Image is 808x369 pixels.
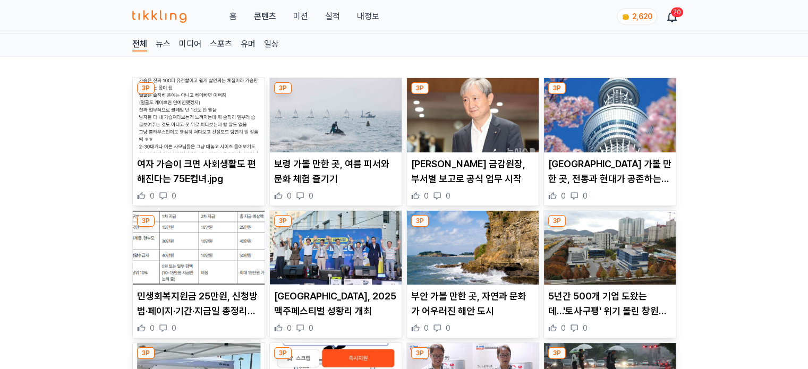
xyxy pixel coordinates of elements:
[544,78,676,152] img: 도쿄 가볼 만한 곳, 전통과 현대가 공존하는 도시의 매력
[411,289,534,319] p: 부안 가볼 만한 곳, 자연과 문화가 어우러진 해안 도시
[356,10,379,23] a: 내정보
[264,38,279,52] a: 일상
[548,82,566,94] div: 3P
[274,82,292,94] div: 3P
[583,323,588,333] span: 0
[548,347,566,359] div: 3P
[179,38,201,52] a: 미디어
[137,157,260,186] p: 여자 가슴이 크면 사회생활도 편해진다는 75E컵녀.jpg
[446,191,450,201] span: 0
[172,323,176,333] span: 0
[229,10,236,23] a: 홈
[544,211,676,285] img: 5년간 500개 기업 도왔는데…'토사구팽' 위기 몰린 창원 KETI
[446,323,450,333] span: 0
[133,211,265,285] img: 민생회복지원금 25만원, 신청방법·페이지·기간·지급일 총정리 (+소비쿠폰)
[622,13,630,21] img: coin
[133,78,265,152] img: 여자 가슴이 크면 사회생활도 편해진다는 75E컵녀.jpg
[156,38,171,52] a: 뉴스
[617,8,655,24] a: coin 2,620
[137,215,155,227] div: 3P
[548,215,566,227] div: 3P
[293,10,308,23] button: 미션
[411,157,534,186] p: [PERSON_NAME] 금감원장, 부서별 보고로 공식 업무 시작
[671,7,683,17] div: 20
[548,289,671,319] p: 5년간 500개 기업 도왔는데…'토사구팽' 위기 몰린 창원 KETI
[406,78,539,206] div: 3P 이찬진 금감원장, 부서별 보고로 공식 업무 시작 [PERSON_NAME] 금감원장, 부서별 보고로 공식 업무 시작 0 0
[548,157,671,186] p: [GEOGRAPHIC_DATA] 가볼 만한 곳, 전통과 현대가 공존하는 도시의 매력
[287,323,292,333] span: 0
[253,10,276,23] a: 콘텐츠
[561,323,566,333] span: 0
[150,191,155,201] span: 0
[274,215,292,227] div: 3P
[269,210,402,339] div: 3P 예천군, 2025 맥주페스티벌 성황리 개최 [GEOGRAPHIC_DATA], 2025 맥주페스티벌 성황리 개최 0 0
[137,347,155,359] div: 3P
[411,82,429,94] div: 3P
[241,38,256,52] a: 유머
[407,211,539,285] img: 부안 가볼 만한 곳, 자연과 문화가 어우러진 해안 도시
[132,10,187,23] img: 티끌링
[668,10,676,23] a: 20
[309,323,313,333] span: 0
[309,191,313,201] span: 0
[561,191,566,201] span: 0
[132,78,265,206] div: 3P 여자 가슴이 크면 사회생활도 편해진다는 75E컵녀.jpg 여자 가슴이 크면 사회생활도 편해진다는 75E컵녀.jpg 0 0
[407,78,539,152] img: 이찬진 금감원장, 부서별 보고로 공식 업무 시작
[411,347,429,359] div: 3P
[132,210,265,339] div: 3P 민생회복지원금 25만원, 신청방법·페이지·기간·지급일 총정리 (+소비쿠폰) 민생회복지원금 25만원, 신청방법·페이지·기간·지급일 총정리 (+소비쿠폰) 0 0
[210,38,232,52] a: 스포츠
[406,210,539,339] div: 3P 부안 가볼 만한 곳, 자연과 문화가 어우러진 해안 도시 부안 가볼 만한 곳, 자연과 문화가 어우러진 해안 도시 0 0
[424,191,429,201] span: 0
[325,10,339,23] a: 실적
[411,215,429,227] div: 3P
[269,78,402,206] div: 3P 보령 가볼 만한 곳, 여름 피서와 문화 체험 즐기기 보령 가볼 만한 곳, 여름 피서와 문화 체험 즐기기 0 0
[150,323,155,333] span: 0
[172,191,176,201] span: 0
[132,38,147,52] a: 전체
[543,210,676,339] div: 3P 5년간 500개 기업 도왔는데…'토사구팽' 위기 몰린 창원 KETI 5년간 500개 기업 도왔는데…'토사구팽' 위기 몰린 창원 KETI 0 0
[543,78,676,206] div: 3P 도쿄 가볼 만한 곳, 전통과 현대가 공존하는 도시의 매력 [GEOGRAPHIC_DATA] 가볼 만한 곳, 전통과 현대가 공존하는 도시의 매력 0 0
[270,78,402,152] img: 보령 가볼 만한 곳, 여름 피서와 문화 체험 즐기기
[137,82,155,94] div: 3P
[274,157,397,186] p: 보령 가볼 만한 곳, 여름 피서와 문화 체험 즐기기
[424,323,429,333] span: 0
[274,289,397,319] p: [GEOGRAPHIC_DATA], 2025 맥주페스티벌 성황리 개최
[274,347,292,359] div: 3P
[632,12,652,21] span: 2,620
[287,191,292,201] span: 0
[137,289,260,319] p: 민생회복지원금 25만원, 신청방법·페이지·기간·지급일 총정리 (+소비쿠폰)
[270,211,402,285] img: 예천군, 2025 맥주페스티벌 성황리 개최
[583,191,588,201] span: 0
